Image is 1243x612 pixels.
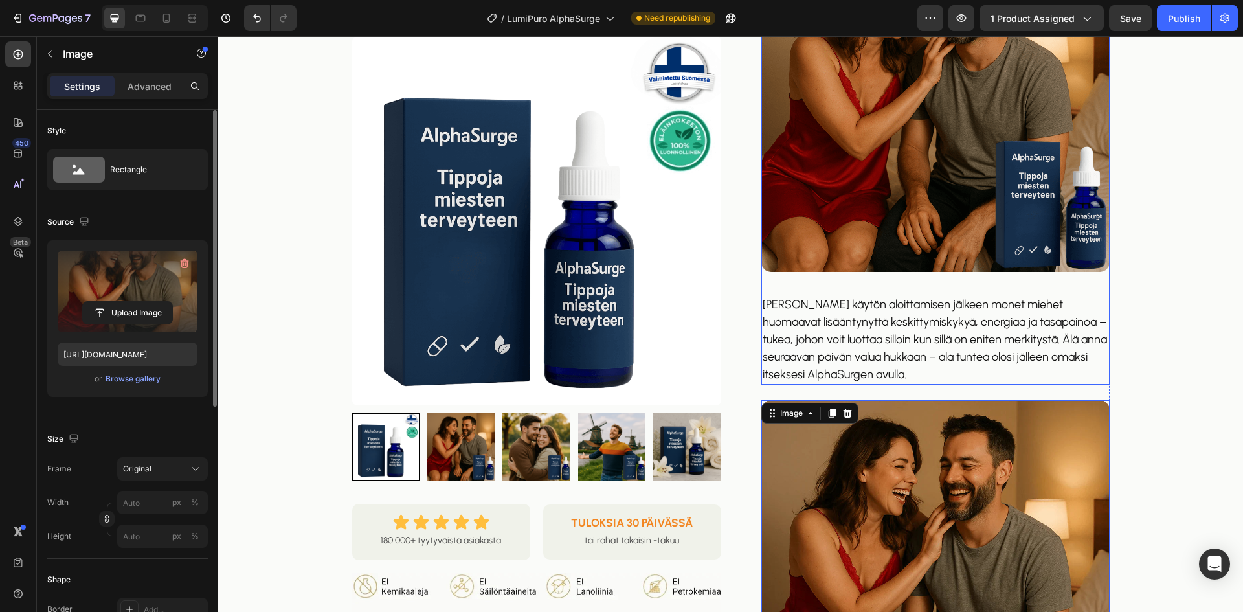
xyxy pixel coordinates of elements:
[244,5,297,31] div: Undo/Redo
[58,343,197,366] input: https://example.com/image.jpg
[123,463,151,475] span: Original
[169,528,185,544] button: %
[85,10,91,26] p: 7
[10,237,31,247] div: Beta
[117,491,208,514] input: px%
[1157,5,1211,31] button: Publish
[1109,5,1152,31] button: Save
[644,12,710,24] span: Need republishing
[47,574,71,585] div: Shape
[110,155,189,185] div: Rectangle
[980,5,1104,31] button: 1 product assigned
[501,12,504,25] span: /
[117,457,208,481] button: Original
[64,80,100,93] p: Settings
[1120,13,1141,24] span: Save
[106,373,161,385] div: Browse gallery
[95,371,102,387] span: or
[172,530,181,542] div: px
[346,496,482,512] p: tai rahat takaisin -takuu
[172,497,181,508] div: px
[191,530,199,542] div: %
[117,525,208,548] input: px%
[544,260,890,347] p: [PERSON_NAME] käytön aloittamisen jälkeen monet miehet huomaavat lisääntynyttä keskittymiskykyä, ...
[47,125,66,137] div: Style
[1168,12,1200,25] div: Publish
[128,80,172,93] p: Advanced
[191,497,199,508] div: %
[12,138,31,148] div: 450
[5,5,96,31] button: 7
[353,480,475,493] strong: TULOKSIA 30 PÄIVÄSSÄ
[63,46,173,62] p: Image
[47,497,69,508] label: Width
[82,301,173,324] button: Upload Image
[47,431,82,448] div: Size
[559,371,587,383] div: Image
[218,36,1243,612] iframe: Design area
[47,463,71,475] label: Frame
[47,214,92,231] div: Source
[105,372,161,385] button: Browse gallery
[991,12,1075,25] span: 1 product assigned
[1199,549,1230,580] div: Open Intercom Messenger
[187,495,203,510] button: px
[47,530,71,542] label: Height
[507,12,600,25] span: LumiPuro AlphaSurge
[134,537,503,609] img: gempages_569423034075579424-cd9bf6cb-11a4-46d7-bfee-c49678014482.webp
[187,528,203,544] button: px
[169,495,185,510] button: %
